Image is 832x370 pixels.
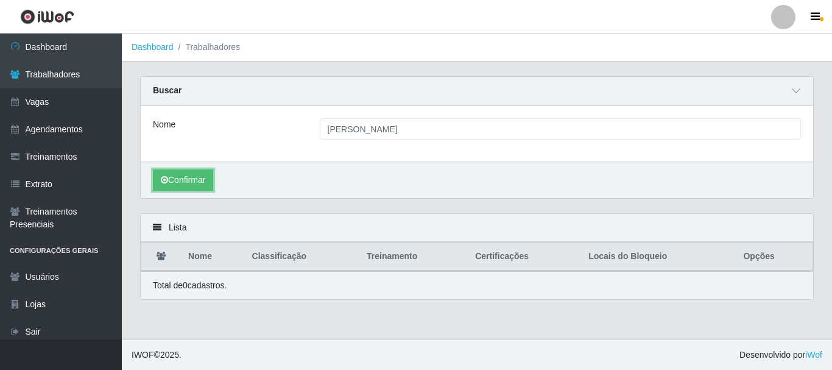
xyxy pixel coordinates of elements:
span: IWOF [132,350,154,360]
th: Treinamento [359,243,468,271]
a: Dashboard [132,42,174,52]
strong: Buscar [153,85,182,95]
th: Locais do Bloqueio [581,243,736,271]
input: Digite o Nome... [320,118,802,140]
th: Nome [181,243,244,271]
span: Desenvolvido por [739,349,822,361]
a: iWof [805,350,822,360]
p: Total de 0 cadastros. [153,279,227,292]
li: Trabalhadores [174,41,241,54]
button: Confirmar [153,169,213,191]
th: Certificações [468,243,581,271]
span: © 2025 . [132,349,182,361]
label: Nome [153,118,175,131]
div: Lista [141,214,813,242]
nav: breadcrumb [122,34,832,62]
img: CoreUI Logo [20,9,74,24]
th: Classificação [245,243,360,271]
th: Opções [736,243,813,271]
